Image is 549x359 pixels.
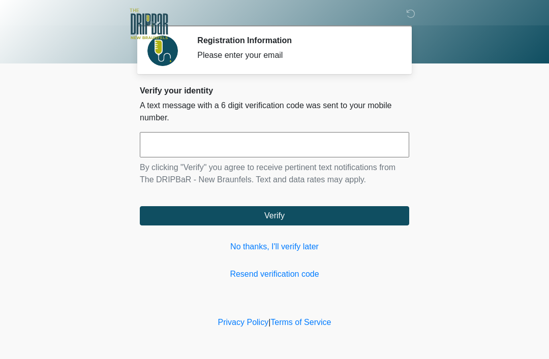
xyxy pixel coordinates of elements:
[140,86,409,95] h2: Verify your identity
[140,241,409,253] a: No thanks, I'll verify later
[197,49,394,61] div: Please enter your email
[270,318,331,327] a: Terms of Service
[140,206,409,225] button: Verify
[218,318,269,327] a: Privacy Policy
[140,161,409,186] p: By clicking "Verify" you agree to receive pertinent text notifications from The DRIPBaR - New Bra...
[140,268,409,280] a: Resend verification code
[268,318,270,327] a: |
[140,100,409,124] p: A text message with a 6 digit verification code was sent to your mobile number.
[130,8,168,41] img: The DRIPBaR - New Braunfels Logo
[147,36,178,66] img: Agent Avatar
